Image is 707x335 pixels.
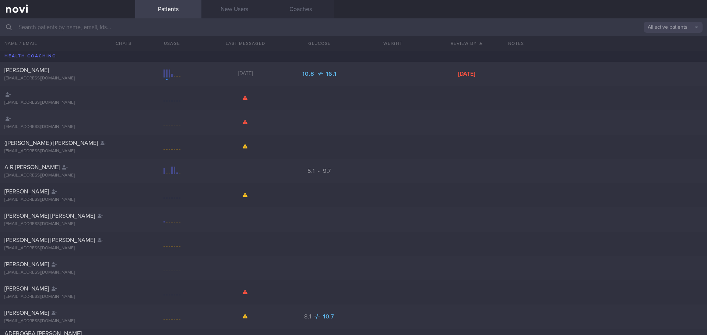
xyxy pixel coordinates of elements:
[4,237,95,243] span: [PERSON_NAME] [PERSON_NAME]
[4,124,131,130] div: [EMAIL_ADDRESS][DOMAIN_NAME]
[307,168,316,174] span: 5.1
[4,318,131,324] div: [EMAIL_ADDRESS][DOMAIN_NAME]
[504,36,707,51] div: Notes
[4,189,49,195] span: [PERSON_NAME]
[4,270,131,275] div: [EMAIL_ADDRESS][DOMAIN_NAME]
[4,286,49,292] span: [PERSON_NAME]
[4,213,95,219] span: [PERSON_NAME] [PERSON_NAME]
[4,246,131,251] div: [EMAIL_ADDRESS][DOMAIN_NAME]
[4,76,131,81] div: [EMAIL_ADDRESS][DOMAIN_NAME]
[4,197,131,203] div: [EMAIL_ADDRESS][DOMAIN_NAME]
[135,36,209,51] div: Usage
[4,67,49,73] span: [PERSON_NAME]
[430,70,503,78] div: [DATE]
[326,71,336,77] span: 16.1
[4,140,98,146] span: ([PERSON_NAME]) [PERSON_NAME]
[644,22,703,33] button: All active patients
[4,261,49,267] span: [PERSON_NAME]
[430,36,503,51] button: Review By
[4,310,49,316] span: [PERSON_NAME]
[238,71,253,76] span: [DATE]
[4,221,131,227] div: [EMAIL_ADDRESS][DOMAIN_NAME]
[304,314,313,320] span: 8.1
[323,168,331,174] span: 9.7
[323,314,334,320] span: 10.7
[302,71,316,77] span: 10.8
[356,36,430,51] button: Weight
[4,173,131,178] div: [EMAIL_ADDRESS][DOMAIN_NAME]
[318,168,320,174] span: -
[106,36,135,51] button: Chats
[4,164,60,170] span: A R [PERSON_NAME]
[4,100,131,106] div: [EMAIL_ADDRESS][DOMAIN_NAME]
[209,36,282,51] button: Last Messaged
[282,36,356,51] button: Glucose
[4,149,131,154] div: [EMAIL_ADDRESS][DOMAIN_NAME]
[4,294,131,300] div: [EMAIL_ADDRESS][DOMAIN_NAME]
